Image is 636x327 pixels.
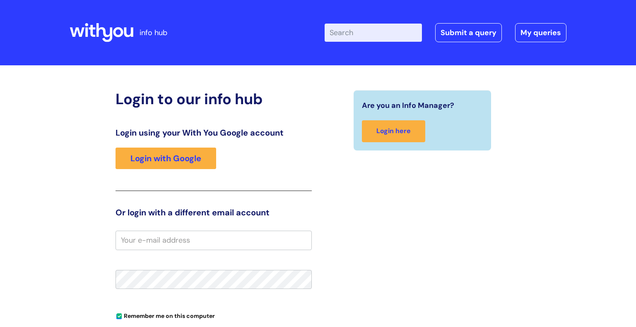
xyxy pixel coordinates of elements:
h3: Or login with a different email account [116,208,312,217]
a: Submit a query [435,23,502,42]
a: Login here [362,120,425,142]
input: Your e-mail address [116,231,312,250]
a: My queries [515,23,566,42]
div: You can uncheck this option if you're logging in from a shared device [116,309,312,322]
h3: Login using your With You Google account [116,128,312,138]
h2: Login to our info hub [116,90,312,108]
input: Remember me on this computer [116,314,122,319]
input: Search [325,24,422,42]
p: info hub [140,26,167,39]
a: Login with Google [116,148,216,169]
span: Are you an Info Manager? [362,99,454,112]
label: Remember me on this computer [116,310,215,320]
